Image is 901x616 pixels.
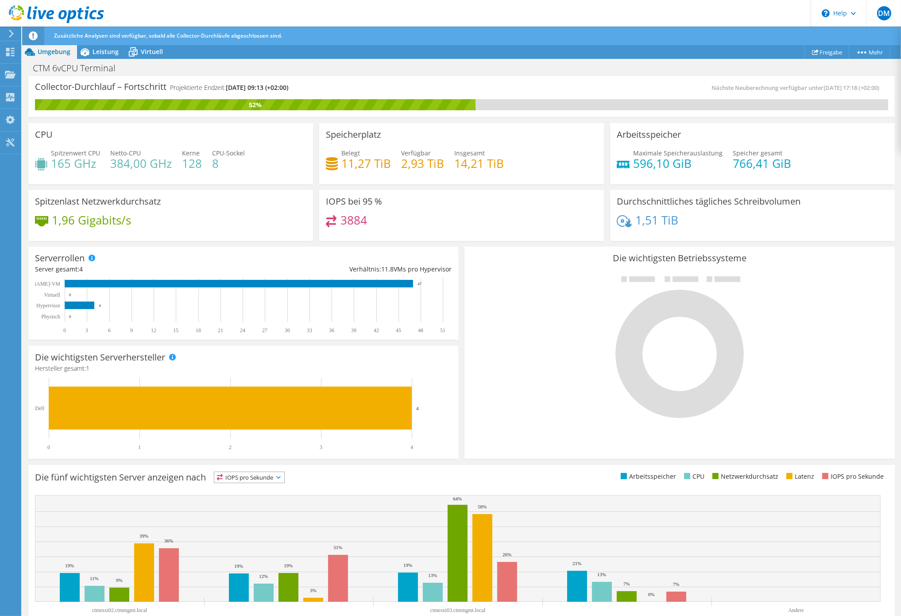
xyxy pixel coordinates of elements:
h3: Serverrollen [35,253,85,263]
span: 4 [79,265,83,273]
span: [DATE] 17:18 (+02:00) [824,84,879,92]
text: Physisch [41,314,60,320]
text: 19% [234,563,243,569]
text: 13% [597,572,606,577]
text: 9% [116,577,123,583]
text: 31% [333,545,342,550]
span: DM [877,6,891,20]
h4: 596,10 GiB [633,159,723,168]
text: 11% [90,576,99,581]
h4: 3884 [340,215,367,225]
li: Arbeitsspeicher [619,472,676,481]
text: 0% [648,592,655,597]
text: 64% [453,496,462,501]
text: 30 [285,327,290,333]
text: ctmesxi02.ctmmgmt.local [92,607,147,613]
h4: 1,96 Gigabits/s [52,215,131,225]
h4: 8 [212,159,245,168]
span: Umgebung [38,47,70,56]
text: 15 [173,327,178,333]
text: 36% [164,538,173,543]
text: 18 [196,327,201,333]
text: 13% [428,573,437,578]
text: 19% [403,562,412,568]
text: ctmesxi03.ctmmgmt.local [430,607,486,613]
text: 36 [329,327,334,333]
text: Andere [788,607,804,613]
h3: Durchschnittliches tägliches Schreibvolumen [617,197,800,206]
text: 6 [108,327,111,333]
h4: 14,21 TiB [454,159,504,168]
text: 27 [262,327,267,333]
text: 1 [138,444,141,450]
text: 12 [151,327,156,333]
span: Belegt [341,149,360,157]
h1: CTM 6vCPU Terminal [29,63,129,73]
a: Mehr [849,45,890,59]
text: 39 [351,327,356,333]
span: 1 [86,364,89,372]
text: 39% [139,533,148,539]
text: 2 [229,444,232,450]
text: 21 [218,327,223,333]
span: Maximale Speicherauslastung [633,149,723,157]
div: Server gesamt: [35,264,244,274]
text: 4 [410,444,413,450]
text: 7% [673,581,680,587]
text: 19% [65,563,74,568]
h4: 384,00 GHz [110,159,172,168]
span: Insgesamt [454,149,485,157]
text: 12% [259,573,268,579]
text: 33 [307,327,312,333]
text: 4 [99,303,101,308]
span: Verfügbar [401,149,431,157]
span: 11.8 [381,265,394,273]
span: Speicher gesamt [733,149,782,157]
h3: Spitzenlast Netzwerkdurchsatz [35,197,161,206]
h4: 2,93 TiB [401,159,444,168]
span: Virtuell [141,47,163,56]
text: 24 [240,327,245,333]
text: 45 [396,327,401,333]
li: Netzwerkdurchsatz [710,472,778,481]
h4: Hersteller gesamt: [35,364,452,373]
div: Verhältnis: VMs pro Hypervisor [244,264,452,274]
text: 21% [572,561,581,566]
text: 0 [69,293,71,297]
h4: Projektierte Endzeit: [170,83,288,93]
text: Dell [35,405,44,411]
h3: Die wichtigsten Serverhersteller [35,353,165,362]
text: Hypervisor [36,302,60,309]
text: 4 [416,406,419,411]
span: Leistung [93,47,119,56]
text: 48 [418,327,423,333]
text: 26% [503,552,511,557]
span: Nächste Neuberechnung verfügbar unter [712,84,884,92]
li: CPU [682,472,704,481]
text: 3% [310,588,317,593]
text: 51 [440,327,445,333]
h3: IOPS bei 95 % [326,197,382,206]
text: 9 [130,327,133,333]
text: 0 [63,327,66,333]
span: IOPS pro Sekunde [214,472,284,483]
span: Zusätzliche Analysen sind verfügbar, sobald alle Collector-Durchläufe abgeschlossen sind. [54,32,282,39]
h4: 128 [182,159,202,168]
h3: Die wichtigsten Betriebssysteme [471,253,888,263]
text: 7% [623,581,630,586]
a: Freigabe [805,45,849,59]
span: [DATE] 09:13 (+02:00) [226,83,288,92]
li: Latenz [784,472,814,481]
text: 0 [69,314,71,319]
h4: 11,27 TiB [341,159,391,168]
svg: \n [822,9,830,17]
text: 58% [478,504,487,509]
text: Virtuell [44,292,60,298]
span: CPU-Sockel [212,149,245,157]
h3: Speicherplatz [326,130,381,139]
text: 47 [418,282,422,286]
h4: 165 GHz [51,159,100,168]
div: 52% [35,100,476,110]
span: Spitzenwert CPU [51,149,100,157]
text: 3 [85,327,88,333]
